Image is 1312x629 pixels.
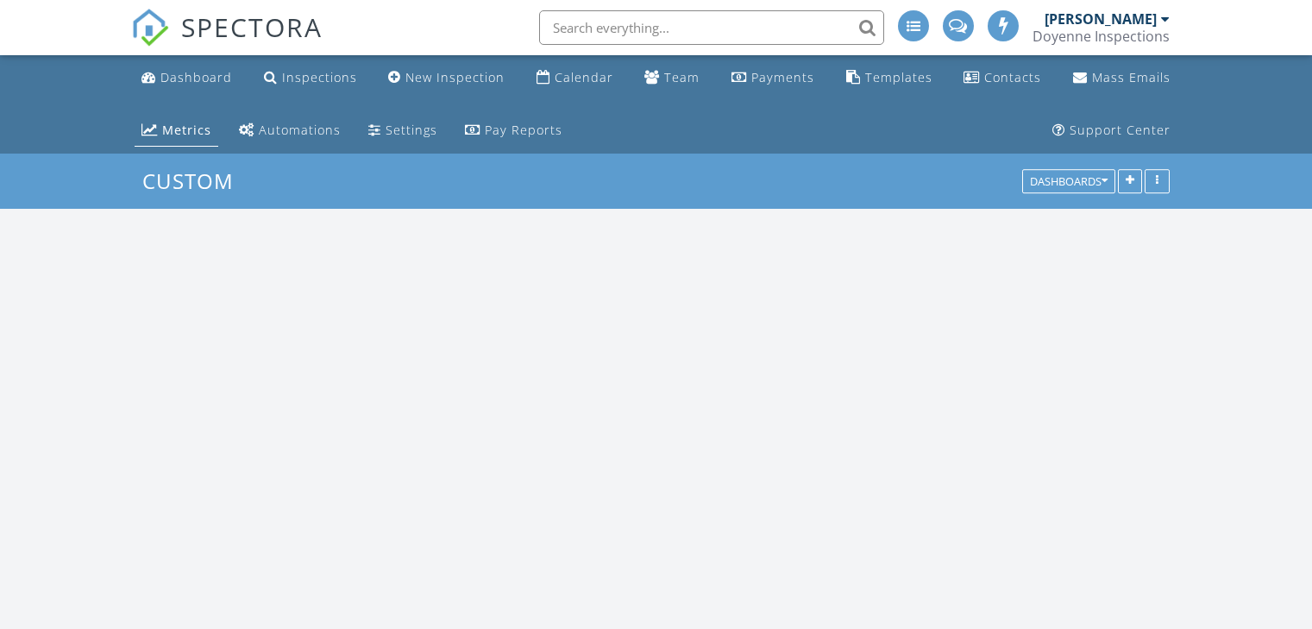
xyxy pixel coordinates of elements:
[664,69,700,85] div: Team
[539,10,884,45] input: Search everything...
[181,9,323,45] span: SPECTORA
[131,23,323,60] a: SPECTORA
[1045,10,1157,28] div: [PERSON_NAME]
[458,115,569,147] a: Pay Reports
[160,69,232,85] div: Dashboard
[1022,170,1115,194] button: Dashboards
[405,69,505,85] div: New Inspection
[1066,62,1177,94] a: Mass Emails
[530,62,620,94] a: Calendar
[361,115,444,147] a: Settings
[282,69,357,85] div: Inspections
[1033,28,1170,45] div: Doyenne Inspections
[984,69,1041,85] div: Contacts
[1070,122,1171,138] div: Support Center
[162,122,211,138] div: Metrics
[135,115,218,147] a: Metrics
[555,69,613,85] div: Calendar
[725,62,821,94] a: Payments
[1092,69,1171,85] div: Mass Emails
[232,115,348,147] a: Automations (Advanced)
[839,62,939,94] a: Templates
[386,122,437,138] div: Settings
[381,62,512,94] a: New Inspection
[957,62,1048,94] a: Contacts
[259,122,341,138] div: Automations
[257,62,364,94] a: Inspections
[135,62,239,94] a: Dashboard
[1045,115,1177,147] a: Support Center
[751,69,814,85] div: Payments
[131,9,169,47] img: The Best Home Inspection Software - Spectora
[1030,176,1108,188] div: Dashboards
[142,167,248,195] a: Custom
[637,62,706,94] a: Team
[485,122,562,138] div: Pay Reports
[865,69,932,85] div: Templates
